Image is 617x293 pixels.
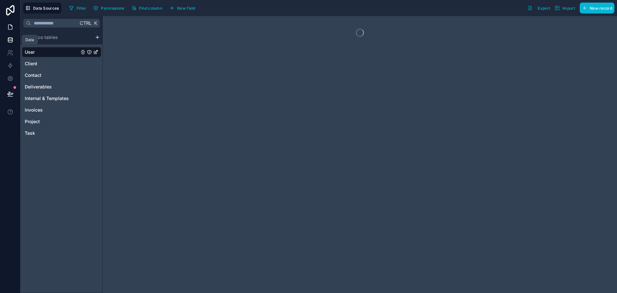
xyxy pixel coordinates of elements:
span: Export [538,6,550,11]
span: Import [562,6,575,11]
button: Data Sources [23,3,61,14]
a: Permissions [91,3,129,13]
span: Ctrl [79,19,92,27]
button: Find column [129,3,165,13]
button: Import [552,3,577,14]
span: K [93,21,98,25]
span: New record [590,6,612,11]
button: Filter [67,3,89,13]
span: New field [177,6,195,11]
a: New record [577,3,614,14]
button: New field [167,3,198,13]
button: New record [580,3,614,14]
span: Data Sources [33,6,59,11]
span: Find column [139,6,162,11]
span: Permissions [101,6,124,11]
span: Filter [76,6,86,11]
button: Export [525,3,552,14]
div: Data [25,37,34,42]
button: Permissions [91,3,126,13]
